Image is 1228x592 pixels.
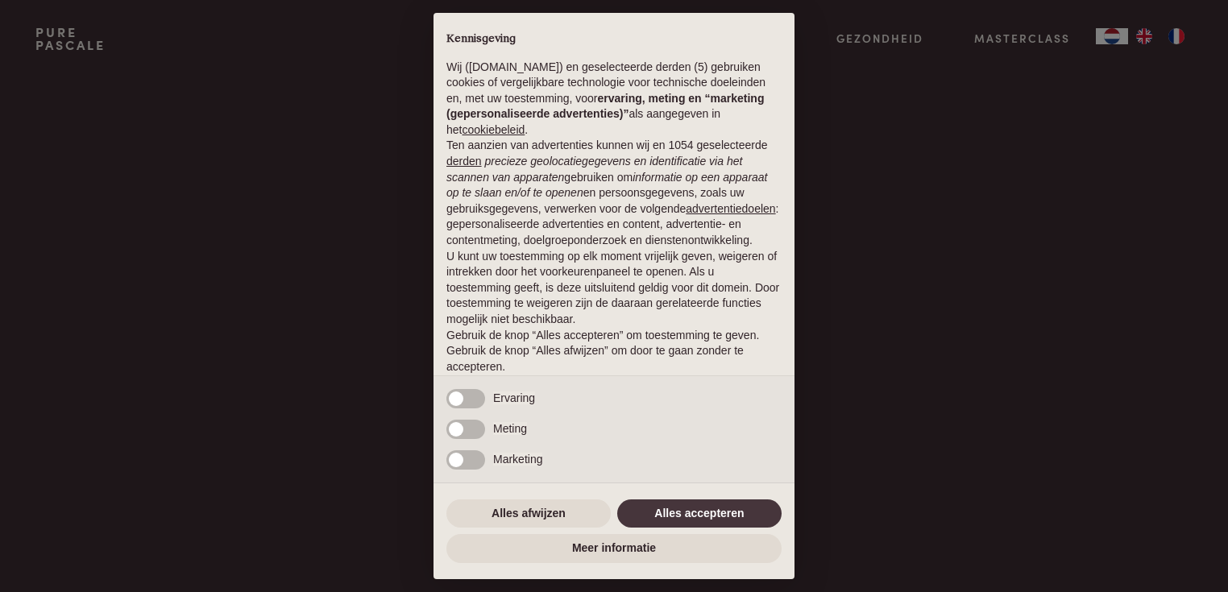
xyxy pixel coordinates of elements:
button: Alles afwijzen [446,499,611,528]
a: cookiebeleid [462,123,525,136]
p: U kunt uw toestemming op elk moment vrijelijk geven, weigeren of intrekken door het voorkeurenpan... [446,249,782,328]
button: advertentiedoelen [686,201,775,217]
span: Marketing [493,453,542,466]
em: informatie op een apparaat op te slaan en/of te openen [446,171,768,200]
button: Meer informatie [446,534,782,563]
span: Meting [493,422,527,435]
em: precieze geolocatiegegevens en identificatie via het scannen van apparaten [446,155,742,184]
button: derden [446,154,482,170]
strong: ervaring, meting en “marketing (gepersonaliseerde advertenties)” [446,92,764,121]
span: Ervaring [493,391,535,404]
button: Alles accepteren [617,499,782,528]
p: Ten aanzien van advertenties kunnen wij en 1054 geselecteerde gebruiken om en persoonsgegevens, z... [446,138,782,248]
h2: Kennisgeving [446,32,782,47]
p: Gebruik de knop “Alles accepteren” om toestemming te geven. Gebruik de knop “Alles afwijzen” om d... [446,328,782,375]
p: Wij ([DOMAIN_NAME]) en geselecteerde derden (5) gebruiken cookies of vergelijkbare technologie vo... [446,60,782,139]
